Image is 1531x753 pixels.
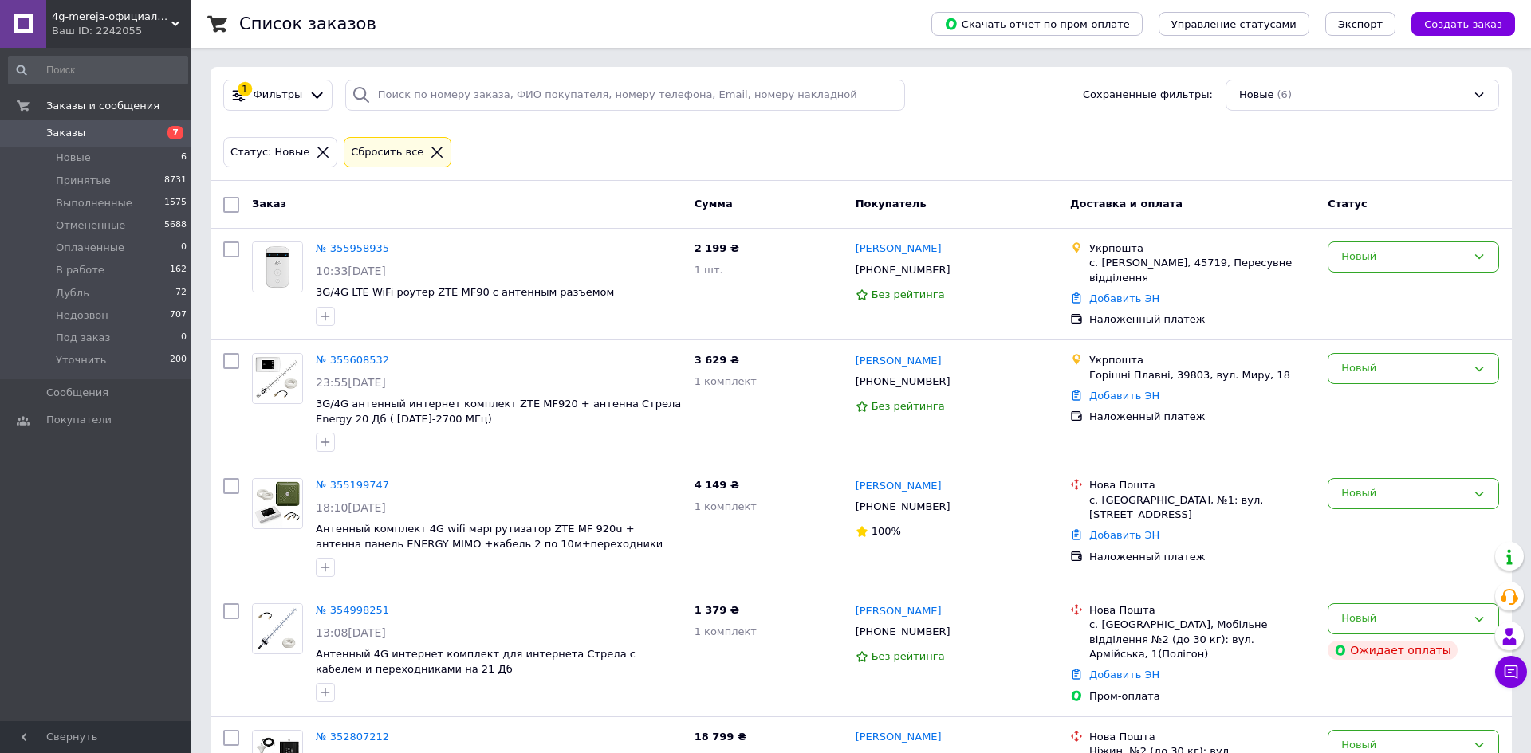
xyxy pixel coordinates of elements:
span: В работе [56,263,104,277]
div: Новый [1341,610,1466,627]
div: Наложенный платеж [1089,312,1315,327]
a: Фото товару [252,603,303,654]
a: [PERSON_NAME] [856,479,942,494]
span: Покупатель [856,198,927,210]
span: 1 комплект [695,626,757,637]
span: 7 [167,126,183,139]
div: Наложенный платеж [1089,410,1315,424]
span: Недозвон [56,308,108,323]
h1: Список заказов [239,14,376,33]
span: Выполненные [56,196,132,210]
a: Фото товару [252,478,303,529]
span: 1 шт. [695,264,723,276]
div: с. [GEOGRAPHIC_DATA], Мобільне відділення №2 (до 30 кг): вул. Армійська, 1(Полігон) [1089,618,1315,661]
span: Принятые [56,174,111,188]
a: 3G/4G LTE WiFi роутер ZTE MF90 с антенным разъемом [316,286,614,298]
span: 100% [872,525,901,537]
button: Экспорт [1325,12,1395,36]
a: № 355608532 [316,354,389,366]
div: Укрпошта [1089,241,1315,256]
a: Фото товару [252,353,303,404]
span: 23:55[DATE] [316,376,386,389]
span: 10:33[DATE] [316,265,386,277]
span: Доставка и оплата [1070,198,1183,210]
span: 162 [170,263,187,277]
span: (6) [1277,88,1292,100]
a: Антенный 4G интернет комплект для интернета Стрела с кабелем и переходниками на 21 Дб [316,648,636,675]
span: Экспорт [1338,18,1383,30]
span: Фильтры [254,88,303,103]
span: Сохраненные фильтры: [1083,88,1213,103]
div: Новый [1341,485,1466,502]
button: Чат с покупателем [1495,656,1527,688]
div: Нова Пошта [1089,478,1315,492]
a: 3G/4G антенный интернет комплект ZTE MF920 + антенна Стрела Energy 20 Дб ( [DATE]-2700 МГц) [316,398,681,425]
a: № 352807212 [316,731,389,743]
input: Поиск [8,56,188,84]
div: Ожидает оплаты [1328,641,1458,660]
span: Сумма [695,198,733,210]
div: Укрпошта [1089,353,1315,367]
div: с. [GEOGRAPHIC_DATA], №1: вул. [STREET_ADDRESS] [1089,493,1315,522]
input: Поиск по номеру заказа, ФИО покупателя, номеру телефона, Email, номеру накладной [345,80,905,111]
div: с. [PERSON_NAME], 45719, Пересувне відділення [1089,256,1315,284]
span: 0 [181,241,187,255]
a: [PERSON_NAME] [856,354,942,369]
span: Покупатели [46,413,112,427]
div: Статус: Новые [227,144,313,161]
span: Управление статусами [1171,18,1297,30]
span: Скачать отчет по пром-оплате [944,17,1130,31]
span: Без рейтинга [872,650,945,662]
button: Управление статусами [1159,12,1309,36]
span: 5688 [164,218,187,233]
div: 1 [238,82,252,96]
span: Новые [56,151,91,165]
span: Заказы [46,126,85,140]
button: Создать заказ [1411,12,1515,36]
a: Создать заказ [1395,18,1515,29]
span: 1 комплект [695,375,757,387]
div: Пром-оплата [1089,689,1315,704]
a: № 354998251 [316,604,389,616]
a: № 355199747 [316,479,389,491]
span: Статус [1328,198,1368,210]
span: Создать заказ [1424,18,1502,30]
img: Фото товару [253,479,302,528]
span: Сообщения [46,386,108,400]
span: Уточнить [56,353,106,367]
span: 18:10[DATE] [316,501,386,514]
span: 1 379 ₴ [695,604,739,616]
a: [PERSON_NAME] [856,241,942,257]
div: Сбросить все [348,144,427,161]
button: Скачать отчет по пром-оплате [931,12,1143,36]
span: 707 [170,308,187,323]
span: [PHONE_NUMBER] [856,626,950,637]
span: [PHONE_NUMBER] [856,264,950,276]
span: [PHONE_NUMBER] [856,375,950,387]
a: [PERSON_NAME] [856,604,942,619]
img: Фото товару [253,354,302,403]
a: № 355958935 [316,242,389,254]
span: [PHONE_NUMBER] [856,500,950,512]
span: Новые [1239,88,1274,103]
span: 4 149 ₴ [695,479,739,491]
div: Наложенный платеж [1089,550,1315,564]
div: Горішні Плавні, 39803, вул. Миру, 18 [1089,368,1315,382]
span: Оплаченные [56,241,124,255]
div: Ваш ID: 2242055 [52,24,191,38]
span: Без рейтинга [872,288,945,300]
span: Заказ [252,198,286,210]
span: 8731 [164,174,187,188]
img: Фото товару [253,604,302,653]
span: 18 799 ₴ [695,731,746,743]
span: Отмененные [56,218,125,233]
a: Фото товару [252,241,303,292]
span: 4g-mereja-официальный дилер компаний Vodafone, Kyivstar, Lifecell [52,10,171,24]
a: Антенный комплект 4G wifi маргрутизатор ZTE MF 920u + антенна панель ENERGY MIMO +кабель 2 по 10м... [316,523,663,550]
span: 6 [181,151,187,165]
span: 1 комплект [695,500,757,512]
div: Новый [1341,249,1466,265]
